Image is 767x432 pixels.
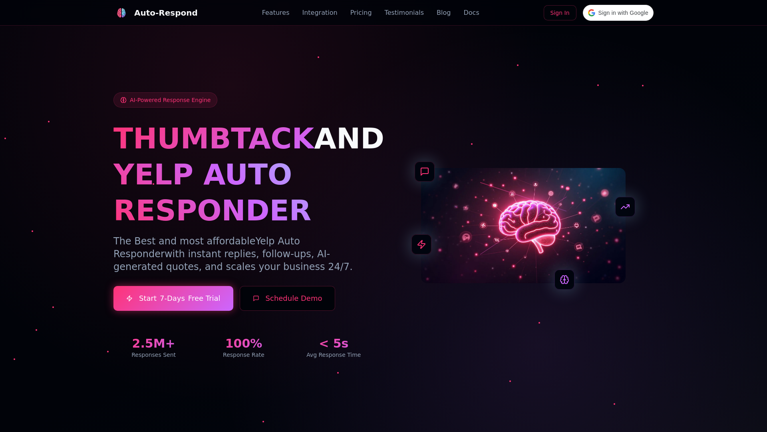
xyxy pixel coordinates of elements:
span: Yelp Auto Responder [113,236,300,260]
span: AND [314,122,384,155]
div: < 5s [294,336,374,351]
a: Pricing [350,8,372,18]
span: 7-Days [160,293,185,304]
a: Sign In [544,5,576,20]
p: The Best and most affordable with instant replies, follow-ups, AI-generated quotes, and scales yo... [113,235,374,273]
button: Schedule Demo [240,286,336,311]
div: 100% [203,336,284,351]
h1: YELP AUTO RESPONDER [113,156,374,228]
span: THUMBTACK [113,122,314,155]
span: AI-Powered Response Engine [130,96,211,104]
a: Docs [463,8,479,18]
div: Sign in with Google [583,5,654,21]
a: Testimonials [385,8,424,18]
span: Sign in with Google [598,9,648,17]
a: Integration [302,8,337,18]
div: Response Rate [203,351,284,359]
a: Start7-DaysFree Trial [113,286,233,311]
div: Avg Response Time [294,351,374,359]
div: 2.5M+ [113,336,194,351]
img: Auto-Respond Logo [117,8,126,18]
img: AI Neural Network Brain [421,168,626,283]
div: Auto-Respond [134,7,198,18]
a: Blog [437,8,451,18]
a: Auto-Respond LogoAuto-Respond [113,5,198,21]
a: Features [262,8,290,18]
div: Responses Sent [113,351,194,359]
